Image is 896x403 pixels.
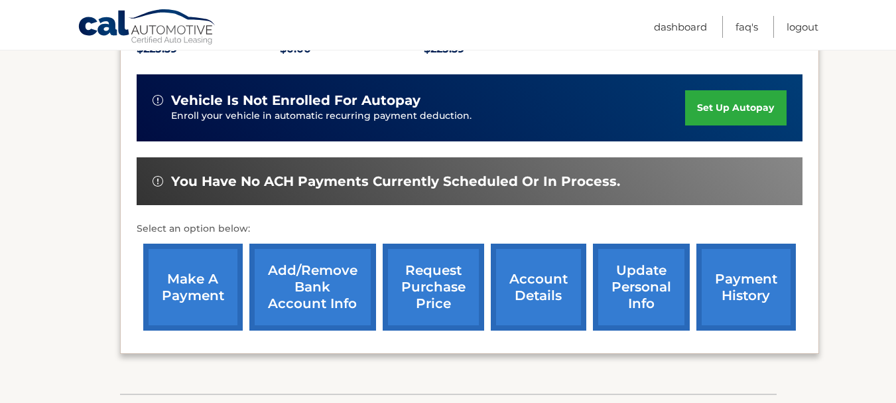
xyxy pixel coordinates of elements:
a: Cal Automotive [78,9,217,47]
a: update personal info [593,244,690,331]
a: Dashboard [654,16,707,38]
a: Logout [787,16,818,38]
a: request purchase price [383,244,484,331]
span: You have no ACH payments currently scheduled or in process. [171,173,620,190]
img: alert-white.svg [153,176,163,187]
span: vehicle is not enrolled for autopay [171,92,420,109]
a: FAQ's [736,16,758,38]
a: set up autopay [685,90,786,125]
a: make a payment [143,244,243,331]
p: Select an option below: [137,221,802,237]
p: Enroll your vehicle in automatic recurring payment deduction. [171,109,686,123]
a: Add/Remove bank account info [249,244,376,331]
a: payment history [696,244,796,331]
img: alert-white.svg [153,95,163,106]
a: account details [491,244,586,331]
